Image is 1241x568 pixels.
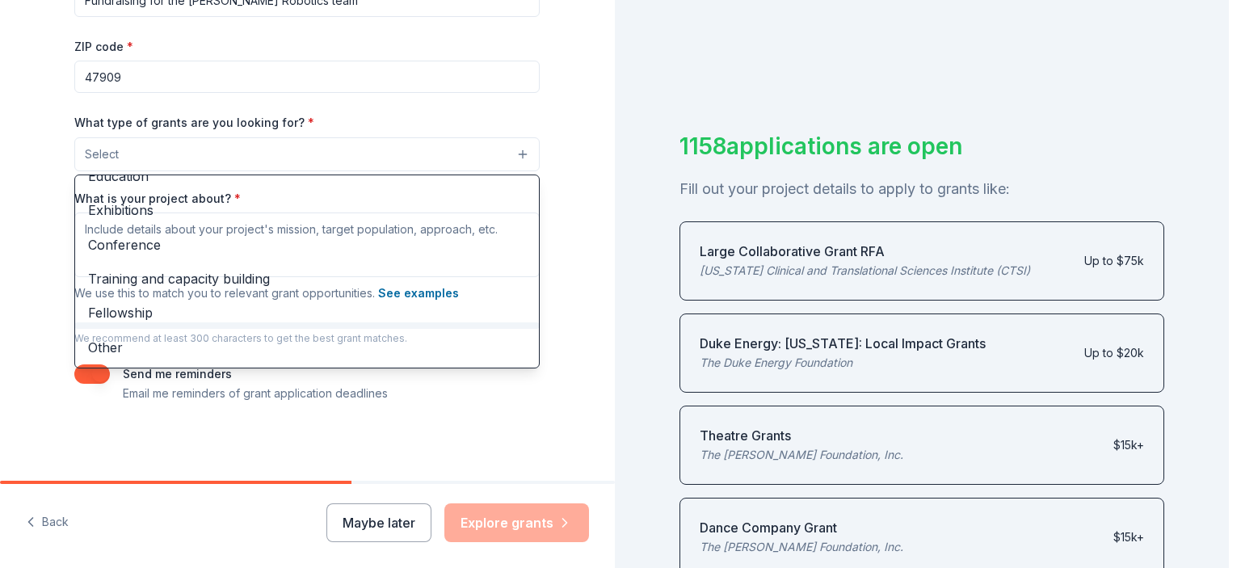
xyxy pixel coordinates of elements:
[88,166,526,187] span: Education
[88,337,526,358] span: Other
[88,200,526,221] span: Exhibitions
[74,137,540,171] button: Select
[85,145,119,164] span: Select
[88,268,526,289] span: Training and capacity building
[88,234,526,255] span: Conference
[88,302,526,323] span: Fellowship
[74,175,540,368] div: Select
